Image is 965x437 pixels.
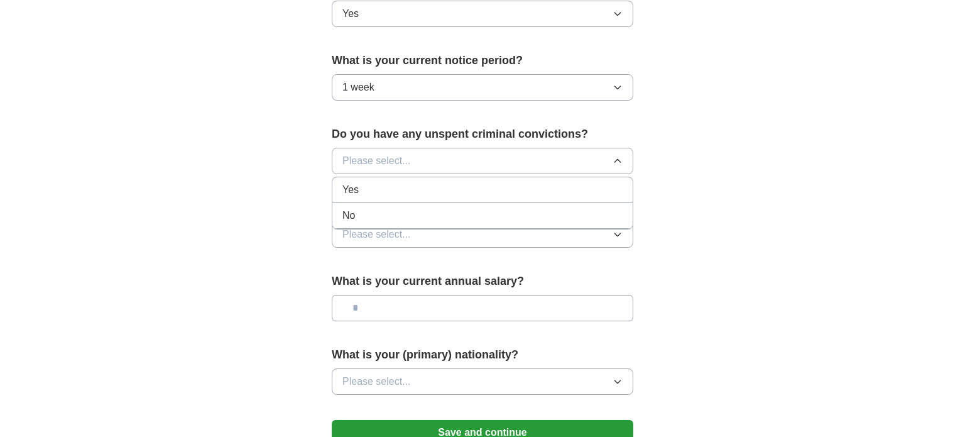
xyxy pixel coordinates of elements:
[342,208,355,223] span: No
[342,153,411,169] span: Please select...
[342,6,359,21] span: Yes
[332,52,633,69] label: What is your current notice period?
[342,374,411,389] span: Please select...
[332,221,633,248] button: Please select...
[332,368,633,395] button: Please select...
[342,182,359,197] span: Yes
[342,227,411,242] span: Please select...
[332,148,633,174] button: Please select...
[332,273,633,290] label: What is your current annual salary?
[332,74,633,101] button: 1 week
[332,1,633,27] button: Yes
[332,126,633,143] label: Do you have any unspent criminal convictions?
[342,80,374,95] span: 1 week
[332,346,633,363] label: What is your (primary) nationality?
